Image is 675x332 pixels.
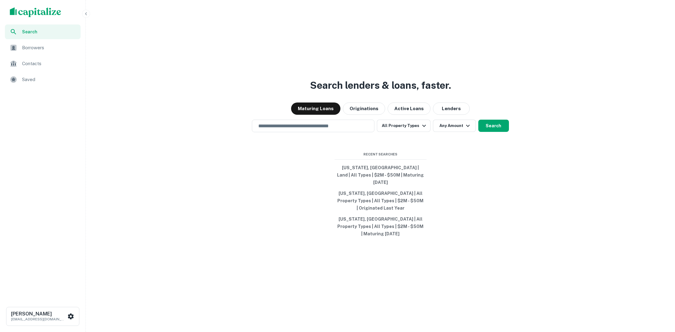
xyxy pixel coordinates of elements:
[335,214,427,239] button: [US_STATE], [GEOGRAPHIC_DATA] | All Property Types | All Types | $2M - $50M | Maturing [DATE]
[10,7,61,17] img: capitalize-logo.png
[291,103,340,115] button: Maturing Loans
[388,103,430,115] button: Active Loans
[22,44,77,51] span: Borrowers
[5,40,81,55] a: Borrowers
[5,24,81,39] a: Search
[5,56,81,71] a: Contacts
[478,120,509,132] button: Search
[343,103,385,115] button: Originations
[433,103,470,115] button: Lenders
[6,307,79,326] button: [PERSON_NAME][EMAIL_ADDRESS][DOMAIN_NAME]
[5,72,81,87] a: Saved
[22,76,77,83] span: Saved
[11,316,66,322] p: [EMAIL_ADDRESS][DOMAIN_NAME]
[11,311,66,316] h6: [PERSON_NAME]
[433,120,476,132] button: Any Amount
[644,283,675,312] iframe: Chat Widget
[22,28,77,35] span: Search
[335,162,427,188] button: [US_STATE], [GEOGRAPHIC_DATA] | Land | All Types | $2M - $50M | Maturing [DATE]
[377,120,430,132] button: All Property Types
[335,152,427,157] span: Recent Searches
[310,78,451,93] h3: Search lenders & loans, faster.
[22,60,77,67] span: Contacts
[335,188,427,214] button: [US_STATE], [GEOGRAPHIC_DATA] | All Property Types | All Types | $2M - $50M | Originated Last Year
